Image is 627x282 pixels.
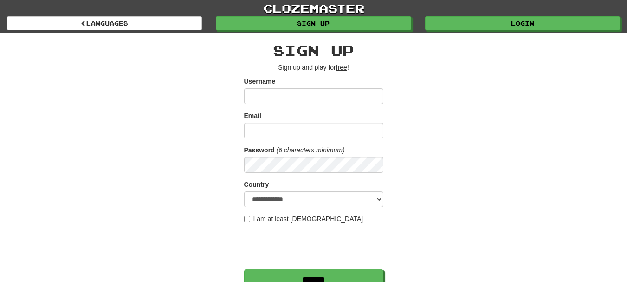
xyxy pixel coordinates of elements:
em: (6 characters minimum) [277,146,345,154]
a: Login [425,16,620,30]
u: free [336,64,347,71]
p: Sign up and play for ! [244,63,383,72]
label: Country [244,180,269,189]
a: Sign up [216,16,411,30]
label: Username [244,77,276,86]
label: I am at least [DEMOGRAPHIC_DATA] [244,214,363,223]
a: Languages [7,16,202,30]
input: I am at least [DEMOGRAPHIC_DATA] [244,216,250,222]
h2: Sign up [244,43,383,58]
iframe: reCAPTCHA [244,228,385,264]
label: Email [244,111,261,120]
label: Password [244,145,275,155]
